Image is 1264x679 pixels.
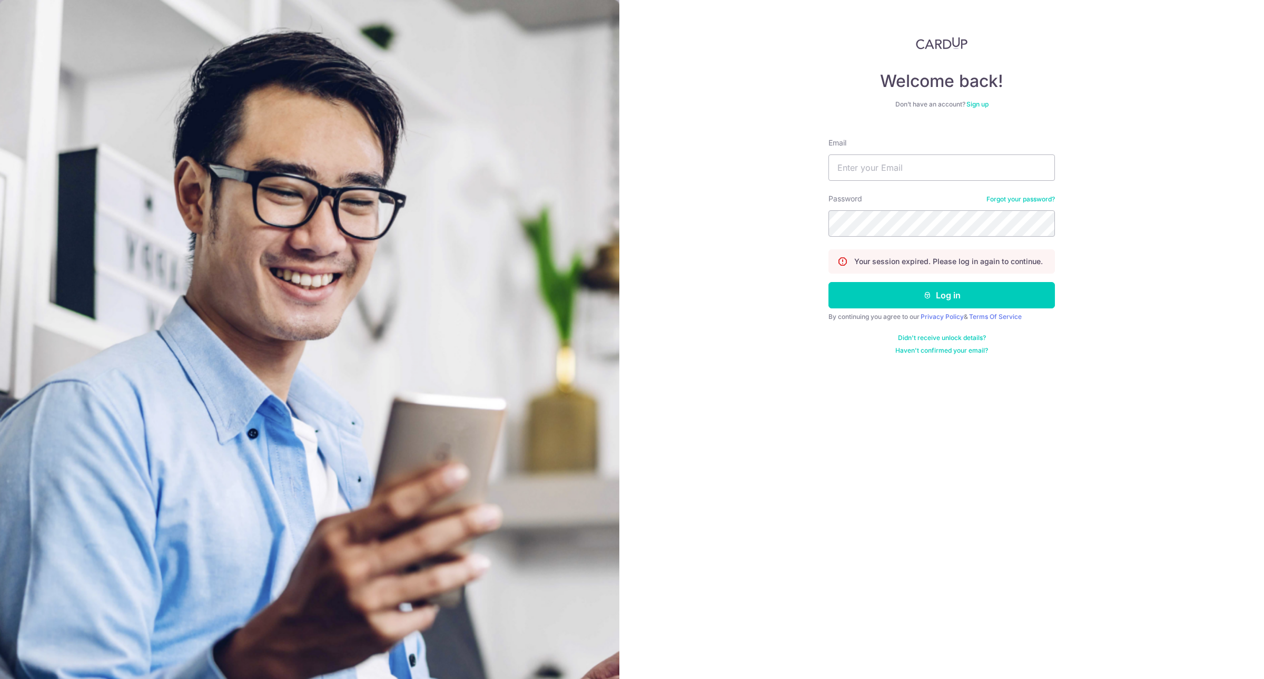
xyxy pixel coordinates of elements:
a: Forgot your password? [986,195,1055,203]
a: Didn't receive unlock details? [898,334,986,342]
label: Email [828,138,846,148]
div: Don’t have an account? [828,100,1055,109]
button: Log in [828,282,1055,308]
div: By continuing you agree to our & [828,313,1055,321]
a: Haven't confirmed your email? [895,346,988,355]
label: Password [828,193,862,204]
a: Terms Of Service [969,313,1022,321]
p: Your session expired. Please log in again to continue. [854,256,1043,267]
a: Sign up [966,100,989,108]
img: CardUp Logo [916,37,967,50]
input: Enter your Email [828,154,1055,181]
h4: Welcome back! [828,71,1055,92]
a: Privacy Policy [921,313,964,321]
